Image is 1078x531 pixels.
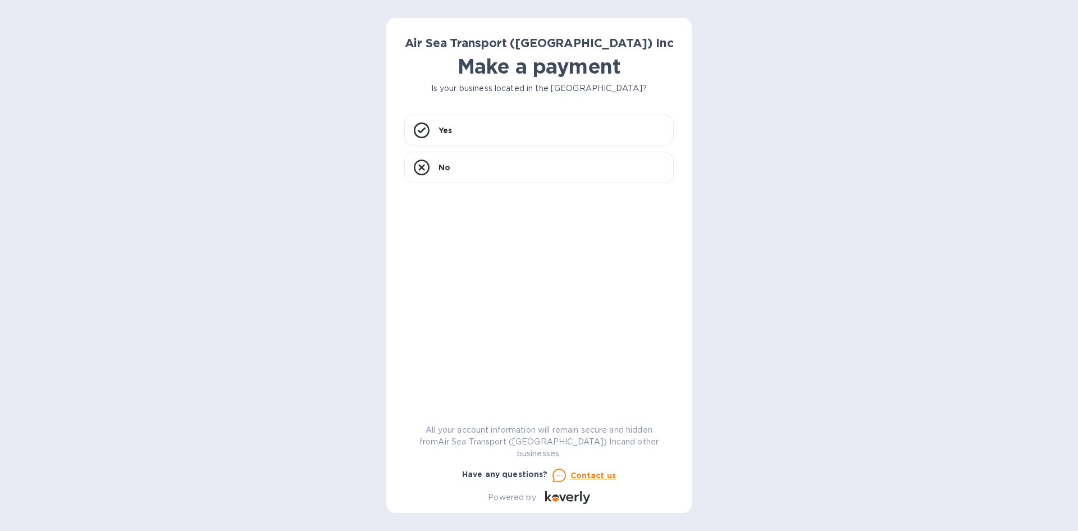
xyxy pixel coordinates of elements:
p: Powered by [488,492,536,503]
b: Have any questions? [462,470,548,479]
p: Yes [438,125,452,136]
u: Contact us [570,471,616,480]
p: All your account information will remain secure and hidden from Air Sea Transport ([GEOGRAPHIC_DA... [404,424,674,460]
p: No [438,162,450,173]
b: Air Sea Transport ([GEOGRAPHIC_DATA]) Inc [405,36,674,50]
p: Is your business located in the [GEOGRAPHIC_DATA]? [404,83,674,94]
h1: Make a payment [404,55,674,78]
